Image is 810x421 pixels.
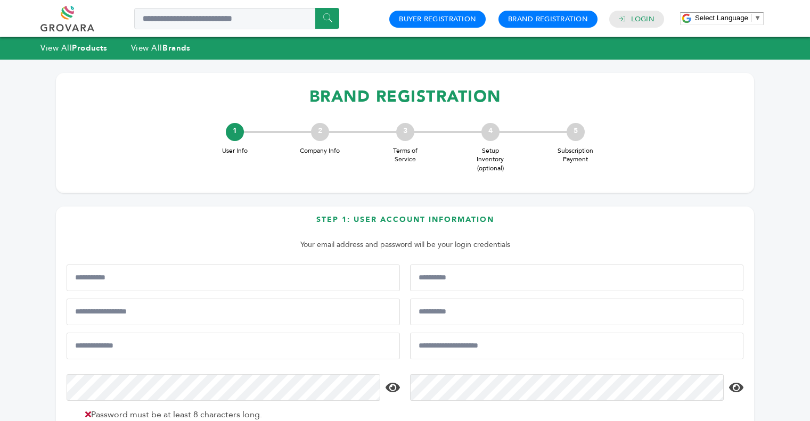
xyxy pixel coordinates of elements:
[508,14,588,24] a: Brand Registration
[226,123,244,141] div: 1
[751,14,751,22] span: ​
[72,43,107,53] strong: Products
[67,299,400,325] input: Mobile Phone Number
[410,265,743,291] input: Last Name*
[40,43,108,53] a: View AllProducts
[554,146,597,164] span: Subscription Payment
[396,123,414,141] div: 3
[410,299,743,325] input: Job Title*
[131,43,191,53] a: View AllBrands
[410,333,743,359] input: Confirm Email Address*
[469,146,512,173] span: Setup Inventory (optional)
[567,123,585,141] div: 5
[72,238,738,251] p: Your email address and password will be your login credentials
[214,146,256,155] span: User Info
[134,8,339,29] input: Search a product or brand...
[631,14,654,24] a: Login
[695,14,761,22] a: Select Language​
[695,14,748,22] span: Select Language
[384,146,427,164] span: Terms of Service
[399,14,476,24] a: Buyer Registration
[80,408,397,421] li: Password must be at least 8 characters long.
[311,123,329,141] div: 2
[754,14,761,22] span: ▼
[67,214,743,233] h3: Step 1: User Account Information
[299,146,341,155] span: Company Info
[67,374,380,401] input: Password*
[481,123,500,141] div: 4
[67,81,743,112] h1: BRAND REGISTRATION
[410,374,724,401] input: Confirm Password*
[67,333,400,359] input: Email Address*
[67,265,400,291] input: First Name*
[162,43,190,53] strong: Brands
